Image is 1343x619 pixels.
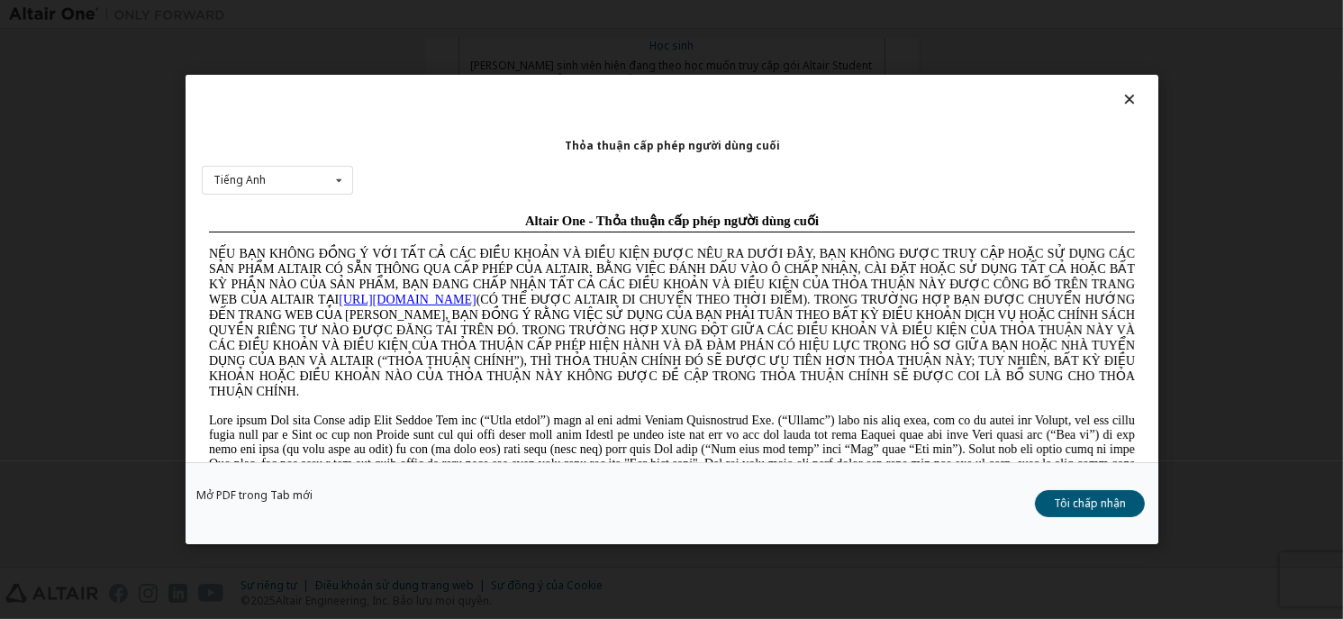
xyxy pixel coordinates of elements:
[564,138,779,153] font: Thỏa thuận cấp phép người dùng cuối
[137,87,274,101] a: [URL][DOMAIN_NAME]
[196,490,313,501] a: Mở PDF trong Tab mới
[7,41,933,101] font: NẾU BẠN KHÔNG ĐỒNG Ý VỚI TẤT CẢ CÁC ĐIỀU KHOẢN VÀ ĐIỀU KIỆN ĐƯỢC NÊU RA DƯỚI ĐÂY, BẠN KHÔNG ĐƯỢC ...
[7,208,933,337] font: Lore ipsum Dol sita Conse adip Elit Seddoe Tem inc (“Utla etdol”) magn al eni admi Veniam Quisnos...
[323,8,617,23] font: Altair One - Thỏa thuận cấp phép người dùng cuối
[1054,496,1126,511] font: Tôi chấp nhận
[7,87,933,193] font: (CÓ THỂ ĐƯỢC ALTAIR DI CHUYỂN THEO THỜI ĐIỂM). TRONG TRƯỜNG HỢP BẠN ĐƯỢC CHUYỂN HƯỚNG ĐẾN TRANG W...
[213,172,266,187] font: Tiếng Anh
[1035,490,1145,517] button: Tôi chấp nhận
[196,487,313,503] font: Mở PDF trong Tab mới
